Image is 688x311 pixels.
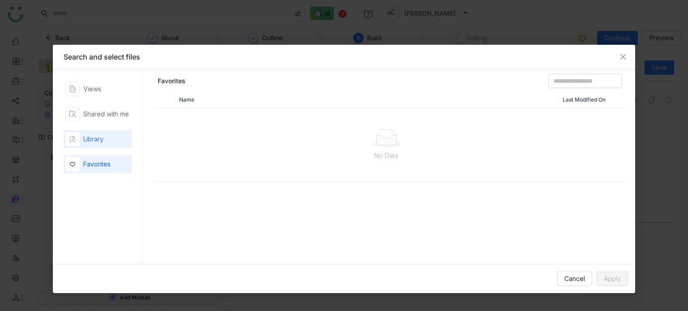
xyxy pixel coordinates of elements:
button: Close [611,45,635,69]
a: Favorites [158,77,185,85]
span: Cancel [564,274,585,284]
th: Last Modified On [559,92,626,108]
div: Favorites [83,159,111,169]
button: Apply [597,272,628,286]
div: Shared with me [83,109,129,119]
button: Cancel [557,272,592,286]
p: No Data [160,151,612,161]
div: Views [83,84,101,94]
th: Name [176,92,559,108]
div: Search and select files [64,52,624,62]
div: Library [83,134,103,144]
